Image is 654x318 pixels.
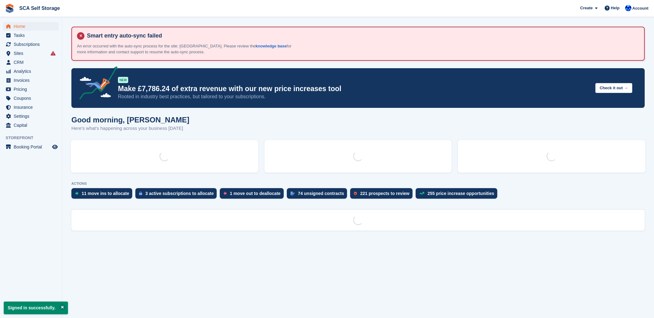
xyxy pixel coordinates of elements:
[84,32,639,39] h4: Smart entry auto-sync failed
[4,302,68,314] p: Signed in successfully.
[14,103,51,112] span: Insurance
[580,5,593,11] span: Create
[3,67,59,76] a: menu
[595,83,632,93] button: Check it out →
[51,51,56,56] i: Smart entry sync failures have occurred
[51,143,59,151] a: Preview store
[230,191,280,196] div: 1 move out to deallocate
[350,188,416,202] a: 221 prospects to review
[75,192,79,195] img: move_ins_to_allocate_icon-fdf77a2bb77ea45bf5b3d319d69a93e2d87916cf1d5bf7949dd705db3b84f3ca.svg
[3,121,59,130] a: menu
[77,43,294,55] p: An error occurred with the auto-sync process for the site: [GEOGRAPHIC_DATA]. Please review the f...
[14,143,51,151] span: Booking Portal
[3,94,59,103] a: menu
[3,22,59,31] a: menu
[354,192,357,195] img: prospect-51fa495bee0391a8d652442698ab0144808aea92771e9ea1ae160a38d050c398.svg
[14,22,51,31] span: Home
[632,5,648,11] span: Account
[74,66,118,102] img: price-adjustments-announcement-icon-8257ccfd72463d97f412b2fc003d46551f7dbcb40ab6d574587a9cd5c0d94...
[427,191,494,196] div: 255 price increase opportunities
[14,112,51,121] span: Settings
[145,191,214,196] div: 3 active subscriptions to allocate
[416,188,500,202] a: 255 price increase opportunities
[14,94,51,103] span: Coupons
[3,143,59,151] a: menu
[118,93,590,100] p: Rooted in industry best practices, but tailored to your subscriptions.
[14,40,51,49] span: Subscriptions
[611,5,620,11] span: Help
[14,76,51,85] span: Invoices
[71,125,189,132] p: Here's what's happening across your business [DATE]
[291,192,295,195] img: contract_signature_icon-13c848040528278c33f63329250d36e43548de30e8caae1d1a13099fd9432cc5.svg
[625,5,631,11] img: Kelly Neesham
[139,191,142,195] img: active_subscription_to_allocate_icon-d502201f5373d7db506a760aba3b589e785aa758c864c3986d89f69b8ff3...
[14,58,51,67] span: CRM
[14,31,51,40] span: Tasks
[3,49,59,58] a: menu
[5,4,14,13] img: stora-icon-8386f47178a22dfd0bd8f6a31ec36ba5ce8667c1dd55bd0f319d3a0aa187defe.svg
[255,44,286,48] a: knowledge base
[118,77,128,83] div: NEW
[287,188,350,202] a: 74 unsigned contracts
[220,188,286,202] a: 1 move out to deallocate
[3,103,59,112] a: menu
[135,188,220,202] a: 3 active subscriptions to allocate
[3,58,59,67] a: menu
[223,192,227,195] img: move_outs_to_deallocate_icon-f764333ba52eb49d3ac5e1228854f67142a1ed5810a6f6cc68b1a99e826820c5.svg
[6,135,62,141] span: Storefront
[3,40,59,49] a: menu
[298,191,344,196] div: 74 unsigned contracts
[3,112,59,121] a: menu
[3,31,59,40] a: menu
[419,192,424,195] img: price_increase_opportunities-93ffe204e8149a01c8c9dc8f82e8f89637d9d84a8eef4429ea346261dce0b2c0.svg
[14,67,51,76] span: Analytics
[82,191,129,196] div: 11 move ins to allocate
[14,85,51,94] span: Pricing
[71,116,189,124] h1: Good morning, [PERSON_NAME]
[14,121,51,130] span: Capital
[71,182,645,186] p: ACTIONS
[3,76,59,85] a: menu
[118,84,590,93] p: Make £7,786.24 of extra revenue with our new price increases tool
[14,49,51,58] span: Sites
[360,191,409,196] div: 221 prospects to review
[3,85,59,94] a: menu
[71,188,135,202] a: 11 move ins to allocate
[17,3,62,13] a: SCA Self Storage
